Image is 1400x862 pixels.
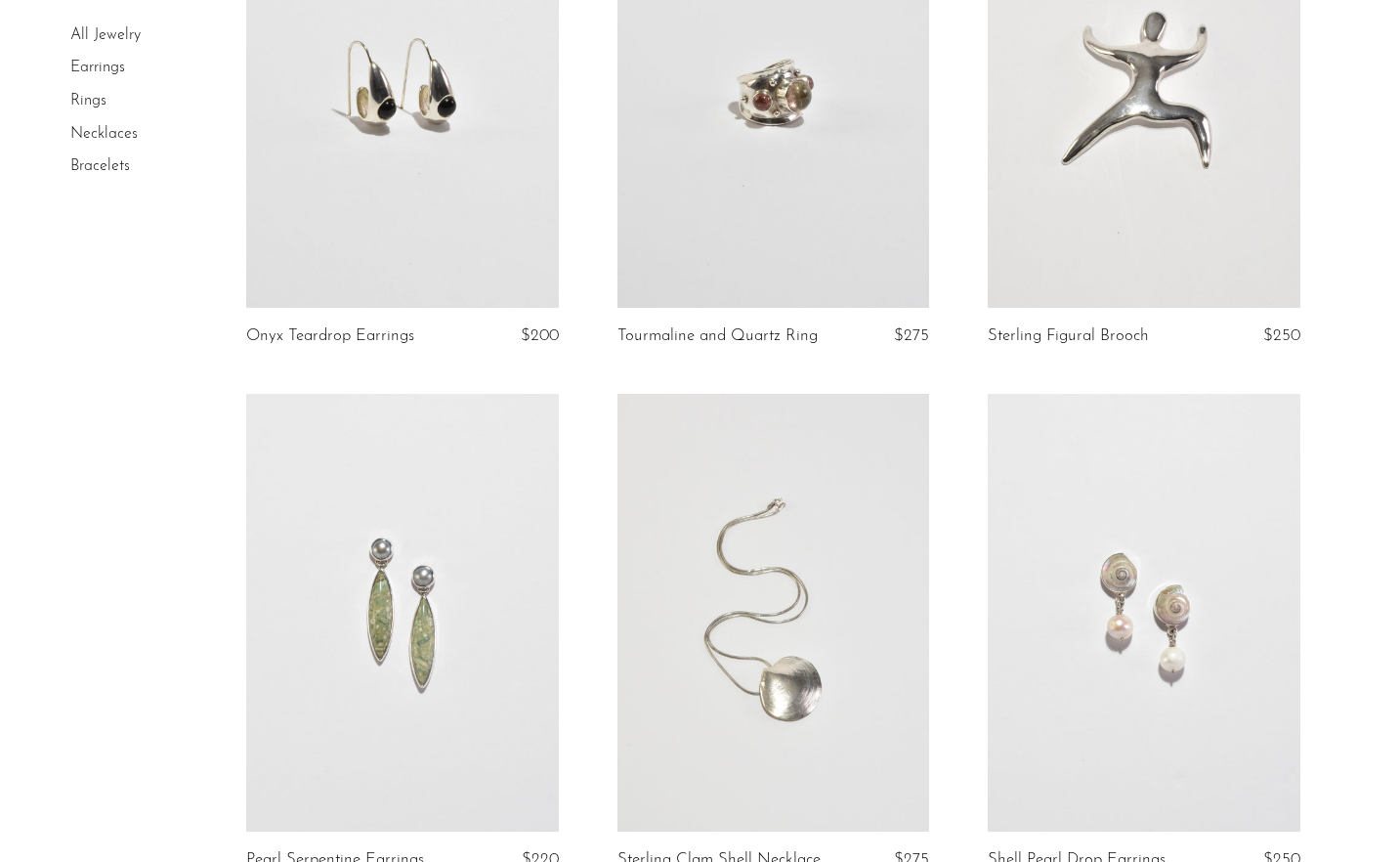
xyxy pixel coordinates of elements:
[70,126,138,142] a: Necklaces
[521,327,559,344] span: $200
[1263,327,1300,344] span: $250
[70,93,106,108] a: Rings
[246,327,414,345] a: Onyx Teardrop Earrings
[70,158,130,174] a: Bracelets
[70,61,125,76] a: Earrings
[894,327,929,344] span: $275
[617,327,818,345] a: Tourmaline and Quartz Ring
[70,27,141,43] a: All Jewelry
[988,327,1149,345] a: Sterling Figural Brooch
